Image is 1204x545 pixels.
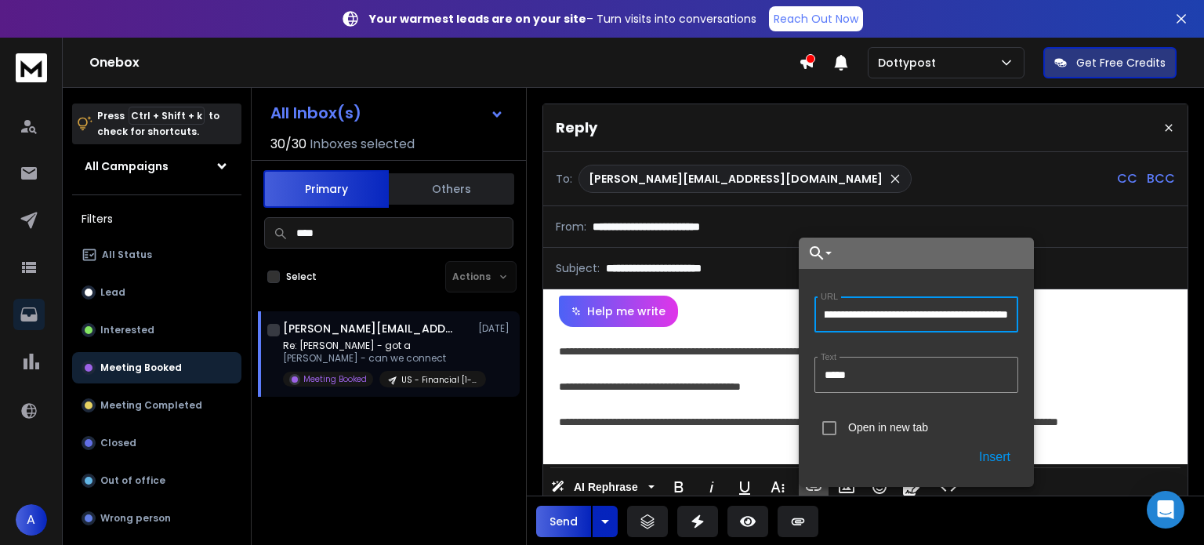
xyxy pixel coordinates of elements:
[664,471,694,503] button: Bold (Ctrl+B)
[865,471,894,503] button: Emoticons
[72,352,241,383] button: Meeting Booked
[72,390,241,421] button: Meeting Completed
[1043,47,1177,78] button: Get Free Credits
[85,158,169,174] h1: All Campaigns
[283,340,471,352] p: Re: [PERSON_NAME] - got a
[589,171,883,187] p: [PERSON_NAME][EMAIL_ADDRESS][DOMAIN_NAME]
[556,260,600,276] p: Subject:
[774,11,858,27] p: Reach Out Now
[100,324,154,336] p: Interested
[832,471,861,503] button: Insert Image (Ctrl+P)
[310,135,415,154] h3: Inboxes selected
[556,219,586,234] p: From:
[1076,55,1166,71] p: Get Free Credits
[934,471,963,503] button: Code View
[818,352,840,362] label: Text
[283,321,455,336] h1: [PERSON_NAME][EMAIL_ADDRESS][DOMAIN_NAME]
[129,107,205,125] span: Ctrl + Shift + k
[1147,169,1175,188] p: BCC
[72,427,241,459] button: Closed
[263,170,389,208] button: Primary
[369,11,586,27] strong: Your warmest leads are on your site
[270,105,361,121] h1: All Inbox(s)
[72,208,241,230] h3: Filters
[100,474,165,487] p: Out of office
[16,504,47,536] button: A
[270,135,306,154] span: 30 / 30
[556,117,597,139] p: Reply
[72,239,241,271] button: All Status
[1117,169,1137,188] p: CC
[818,292,841,302] label: URL
[100,399,202,412] p: Meeting Completed
[72,151,241,182] button: All Campaigns
[548,471,658,503] button: AI Rephrase
[100,286,125,299] p: Lead
[72,314,241,346] button: Interested
[72,465,241,496] button: Out of office
[258,97,517,129] button: All Inbox(s)
[303,373,367,385] p: Meeting Booked
[283,352,471,365] p: [PERSON_NAME] - can we connect
[100,437,136,449] p: Closed
[100,362,182,374] p: Meeting Booked
[559,296,678,327] button: Help me write
[571,481,641,494] span: AI Rephrase
[72,277,241,308] button: Lead
[769,6,863,31] a: Reach Out Now
[848,421,928,434] label: Open in new tab
[478,322,513,335] p: [DATE]
[556,171,572,187] p: To:
[389,172,514,206] button: Others
[536,506,591,537] button: Send
[102,249,152,261] p: All Status
[369,11,756,27] p: – Turn visits into conversations
[100,512,171,525] p: Wrong person
[697,471,727,503] button: Italic (Ctrl+I)
[898,471,927,503] button: Signature
[16,53,47,82] img: logo
[89,53,799,72] h1: Onebox
[286,271,317,283] label: Select
[971,443,1018,471] button: Insert
[97,108,219,140] p: Press to check for shortcuts.
[72,503,241,534] button: Wrong person
[1147,491,1184,529] div: Open Intercom Messenger
[878,55,942,71] p: Dottypost
[401,374,477,386] p: US - Financial [1-10]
